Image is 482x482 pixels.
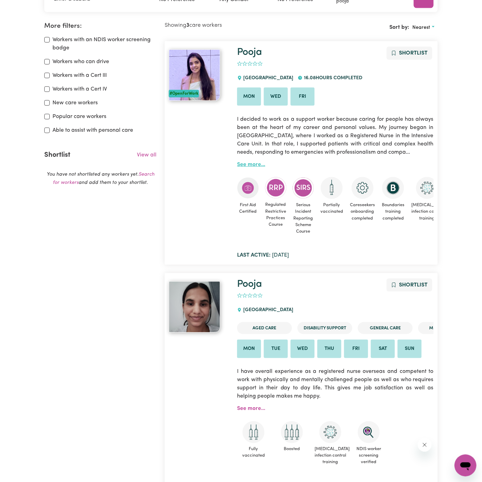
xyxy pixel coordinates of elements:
a: View all [137,152,156,158]
h2: Showing care workers [165,22,301,29]
div: [GEOGRAPHIC_DATA] [237,69,297,87]
span: Shortlist [399,282,428,288]
img: CS Academy: Regulated Restrictive Practices course completed [265,177,287,199]
li: Available on Wed [291,340,315,358]
img: CS Academy: Boundaries in care and support work course completed [382,177,404,199]
div: add rating by typing an integer from 0 to 5 or pressing arrow keys [237,292,263,300]
img: Care and support worker has received 2 doses of COVID-19 vaccine [243,421,264,443]
span: Boundaries training completed [381,199,405,224]
span: Partially vaccinated [320,199,344,218]
img: CS Academy: COVID-19 Infection Control Training course completed [319,421,341,443]
iframe: Button to launch messaging window [455,455,477,477]
a: Pooja [169,281,229,333]
span: Careseekers onboarding completed [349,199,376,224]
span: [MEDICAL_DATA] infection control training [411,199,444,224]
div: add rating by typing an integer from 0 to 5 or pressing arrow keys [237,60,263,68]
a: Search for workers [53,172,154,185]
img: NDIS Worker Screening Verified [358,421,380,443]
span: Regulated Restrictive Practices Course [264,199,287,231]
img: CS Academy: Serious Incident Reporting Scheme course completed [292,177,314,199]
img: View Pooja's profile [169,49,220,101]
li: Available on Wed [264,87,288,106]
img: CS Academy: Careseekers Onboarding course completed [352,177,374,199]
span: [DATE] [237,252,289,258]
span: Boosted [275,443,308,455]
div: #OpenForWork [169,90,199,97]
a: Pooja [237,47,262,57]
b: Last active: [237,252,271,258]
img: View Pooja 's profile [169,281,220,333]
li: General Care [358,322,413,334]
button: Add to shortlist [387,47,432,60]
li: Available on Mon [237,340,261,358]
label: Workers with a Cert III [52,71,107,80]
img: CS Academy: COVID-19 Infection Control Training course completed [416,177,438,199]
li: Available on Sat [371,340,395,358]
a: See more... [237,406,265,412]
span: NDIS worker screening verified [352,443,385,469]
img: Care and support worker has completed First Aid Certification [237,177,259,199]
h2: More filters: [44,22,156,30]
span: Fully vaccinated [237,443,270,462]
li: Available on Fri [344,340,368,358]
p: I have overall experience as a registered nurse overseas and competent to work with physically an... [237,364,434,405]
span: Shortlist [399,50,428,56]
span: Need any help? [4,5,42,10]
li: Disability Support [297,322,352,334]
iframe: Close message [418,438,432,452]
span: First Aid Certified [237,199,259,218]
a: Pooja#OpenForWork [169,49,229,101]
label: Popular care workers [52,113,106,121]
label: Workers who can drive [52,58,109,66]
img: Care and support worker has received 1 dose of the COVID-19 vaccine [321,177,343,199]
li: Mental Health [418,322,473,334]
div: [GEOGRAPHIC_DATA] [237,301,297,319]
li: Available on Mon [237,87,261,106]
li: Available on Sun [398,340,422,358]
li: Available on Thu [317,340,341,358]
b: 3 [186,23,189,28]
div: 16.08 hours completed [298,69,366,87]
label: New care workers [52,99,98,107]
li: Available on Tue [264,340,288,358]
h2: Shortlist [44,151,70,159]
span: Nearest [413,25,431,30]
li: Available on Fri [291,87,315,106]
span: Sort by: [390,25,410,30]
a: Pooja [237,279,262,289]
p: I decided to work as a support worker because caring for people has always been at the heart of m... [237,111,434,161]
em: You have not shortlisted any workers yet. and add them to your shortlist. [47,172,154,185]
li: Aged Care [237,322,292,334]
a: See more... [237,162,265,167]
span: Serious Incident Reporting Scheme Course [292,199,314,237]
span: [MEDICAL_DATA] infection control training [314,443,347,469]
label: Workers with a Cert IV [52,85,107,93]
img: Care and support worker has received booster dose of COVID-19 vaccination [281,421,303,443]
button: Add to shortlist [387,279,432,292]
label: Able to assist with personal care [52,126,133,134]
label: Workers with an NDIS worker screening badge [52,36,156,52]
button: Sort search results [410,22,438,33]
